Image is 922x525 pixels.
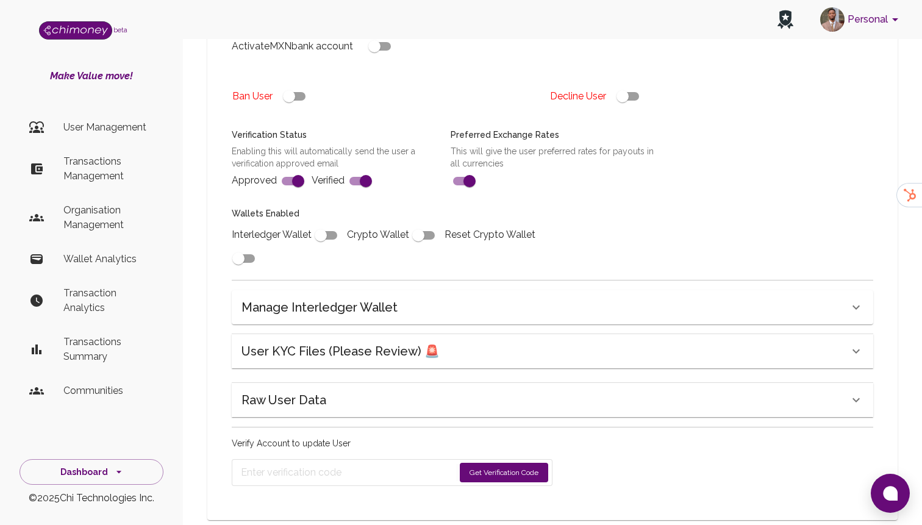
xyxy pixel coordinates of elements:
h6: Verification Status [232,129,436,142]
p: Decline User [550,89,606,104]
p: Wallet Analytics [63,252,154,266]
h6: Wallets Enabled [232,207,545,221]
h6: Preferred Exchange Rates [451,129,655,142]
div: Approved Verified [217,114,436,193]
div: Manage Interledger Wallet [232,290,873,324]
h6: Raw User Data [241,390,326,410]
button: Get Verification Code [460,463,548,482]
p: Transactions Management [63,154,154,184]
input: Enter verification code [241,463,454,482]
p: Transactions Summary [63,335,154,364]
img: Logo [39,21,112,40]
img: avatar [820,7,845,32]
h6: Manage Interledger Wallet [241,298,398,317]
p: This will give the user preferred rates for payouts in all currencies [451,145,655,170]
button: Dashboard [20,459,163,485]
p: User Management [63,120,154,135]
span: beta [113,26,127,34]
p: Organisation Management [63,203,154,232]
button: Open chat window [871,474,910,513]
div: User KYC Files (Please Review) 🚨 [232,334,873,368]
p: Enabling this will automatically send the user a verification approved email [232,145,436,170]
h6: User KYC Files (Please Review) 🚨 [241,341,440,361]
div: Raw User Data [232,383,873,417]
p: Ban User [232,89,273,104]
button: account of current user [815,4,907,35]
div: Interledger Wallet Crypto Wallet Reset Crypto Wallet [217,193,545,270]
h6: Activate MXN bank account [232,38,353,55]
p: Communities [63,384,154,398]
p: Verify Account to update User [232,437,552,449]
p: Transaction Analytics [63,286,154,315]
